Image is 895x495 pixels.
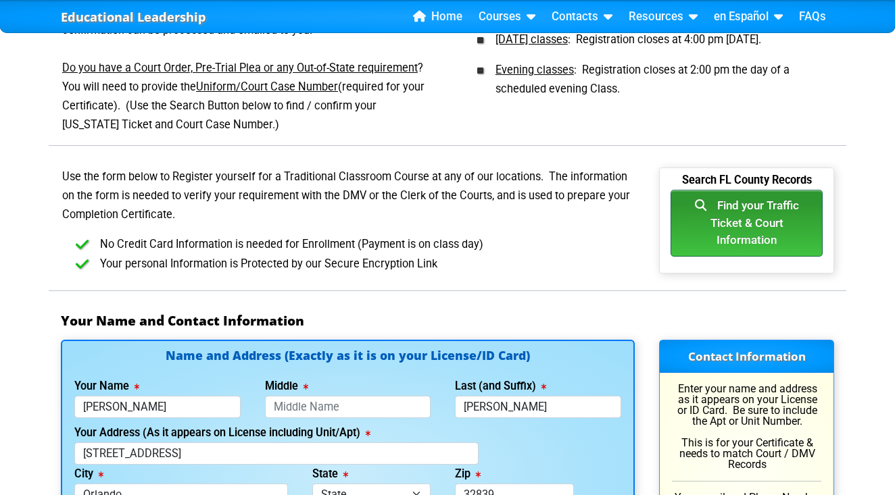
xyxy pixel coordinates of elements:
label: Zip [455,469,481,479]
input: Last Name [455,396,621,418]
li: Your personal Information is Protected by our Secure Encryption Link [82,255,635,274]
a: Educational Leadership [61,6,206,28]
input: 123 Street Name [74,442,479,465]
u: Do you have a Court Order, Pre-Trial Plea or any Out-of-State requirement [62,61,418,74]
h3: Your Name and Contact Information [61,313,834,329]
a: Courses [473,7,541,27]
label: Last (and Suffix) [455,381,546,392]
a: Resources [623,7,703,27]
li: No Credit Card Information is needed for Enrollment (Payment is on class day) [82,235,635,255]
a: Contacts [546,7,618,27]
b: Search FL County Records [682,174,812,197]
u: Evening classes [495,63,574,76]
button: Find your TrafficTicket & Court Information [671,190,823,257]
input: Middle Name [265,396,431,418]
label: State [312,469,348,479]
p: Enter your name and address as it appears on your License or ID Card. Be sure to include the Apt ... [672,384,821,470]
a: Home [408,7,468,27]
input: First Name [74,396,241,418]
li: : Registration closes at 4:00 pm [DATE]. [481,20,834,50]
a: en Español [708,7,788,27]
h3: Contact Information [660,340,833,373]
h4: Name and Address (Exactly as it is on your License/ID Card) [74,350,621,361]
p: Use the form below to Register yourself for a Traditional Classroom Course at any of our location... [61,167,635,224]
u: Uniform/Court Case Number [196,80,338,93]
label: Your Address (As it appears on License including Unit/Apt) [74,427,370,438]
label: Your Name [74,381,139,392]
li: : Registration closes at 2:00 pm the day of a scheduled evening Class. [481,50,834,100]
u: [DATE] classes [495,33,568,46]
a: FAQs [794,7,831,27]
label: City [74,469,103,479]
label: Middle [265,381,308,392]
